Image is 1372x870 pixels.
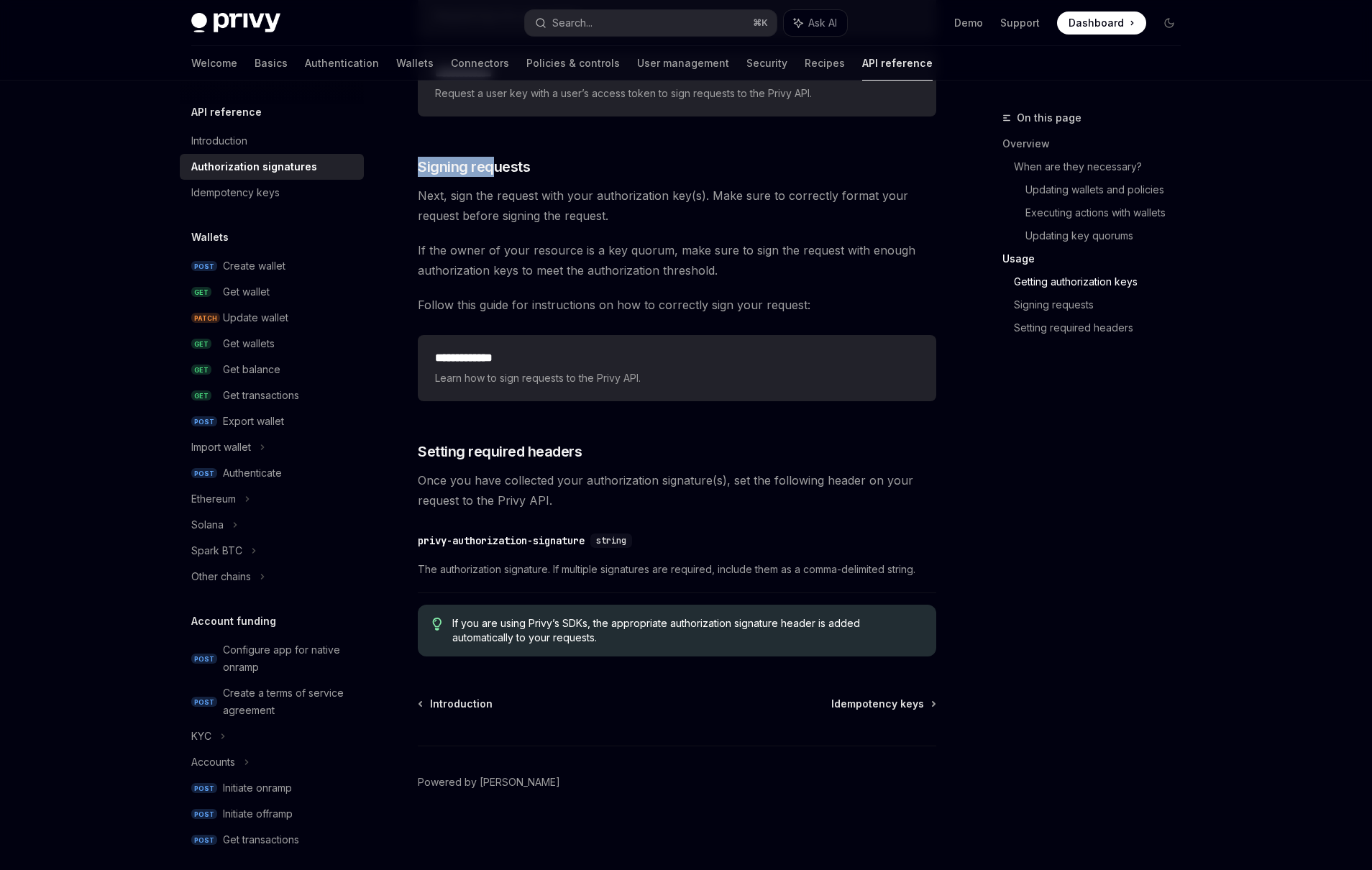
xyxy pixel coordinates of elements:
a: Idempotency keys [831,697,935,711]
span: PATCH [191,313,220,324]
a: Getting authorization keys [1014,270,1192,293]
a: POSTConfigure app for native onramp [180,637,364,680]
div: Initiate offramp [223,805,293,823]
a: Overview [1002,132,1192,155]
span: Learn how to sign requests to the Privy API. [435,370,919,387]
a: GETGet balance [180,357,364,383]
div: Create wallet [223,257,285,275]
a: Introduction [180,128,364,154]
div: Introduction [191,132,247,150]
a: Demo [954,16,983,30]
a: POSTAuthenticate [180,460,364,486]
div: Idempotency keys [191,184,280,201]
span: POST [191,697,217,708]
div: Configure app for native onramp [223,641,355,676]
a: POSTExport wallet [180,408,364,434]
a: POSTInitiate onramp [180,775,364,801]
div: Import wallet [191,439,251,456]
a: POSTCreate wallet [180,253,364,279]
a: POSTGet transactions [180,827,364,853]
h5: API reference [191,104,262,121]
span: Ask AI [808,16,837,30]
div: Get transactions [223,831,299,848]
a: Dashboard [1057,12,1146,35]
a: GETGet wallet [180,279,364,305]
a: Welcome [191,46,237,81]
div: Authorization signatures [191,158,317,175]
a: Support [1000,16,1040,30]
span: Follow this guide for instructions on how to correctly sign your request: [418,295,936,315]
span: ⌘ K [753,17,768,29]
div: Get wallets [223,335,275,352]
span: GET [191,339,211,349]
a: Policies & controls [526,46,620,81]
div: Solana [191,516,224,534]
span: string [596,535,626,546]
div: Ethereum [191,490,236,508]
span: GET [191,287,211,298]
div: privy-authorization-signature [418,534,585,548]
span: If you are using Privy’s SDKs, the appropriate authorization signature header is added automatica... [452,616,922,645]
a: POSTCreate a terms of service agreement [180,680,364,723]
span: Introduction [430,697,493,711]
span: Next, sign the request with your authorization key(s). Make sure to correctly format your request... [418,186,936,226]
a: PATCHUpdate wallet [180,305,364,331]
span: If the owner of your resource is a key quorum, make sure to sign the request with enough authoriz... [418,240,936,280]
div: Other chains [191,568,251,585]
a: GETGet wallets [180,331,364,357]
div: Spark BTC [191,542,242,559]
a: API reference [862,46,933,81]
span: Setting required headers [418,441,582,462]
div: Update wallet [223,309,288,326]
span: Idempotency keys [831,697,924,711]
button: Toggle dark mode [1158,12,1181,35]
span: POST [191,835,217,846]
span: Dashboard [1069,16,1124,30]
a: Authorization signatures [180,154,364,180]
div: Search... [552,14,593,32]
span: GET [191,365,211,375]
div: Initiate onramp [223,779,292,797]
a: Authentication [305,46,379,81]
button: Ask AI [784,10,847,36]
a: When are they necessary? [1014,155,1192,178]
span: Signing requests [418,157,530,177]
div: Accounts [191,754,235,771]
span: POST [191,783,217,794]
span: The authorization signature. If multiple signatures are required, include them as a comma-delimit... [418,561,936,578]
a: **** **** ***Learn how to sign requests to the Privy API. [418,335,936,401]
div: Get transactions [223,387,299,404]
a: Usage [1002,247,1192,270]
h5: Account funding [191,613,276,630]
a: Idempotency keys [180,180,364,206]
div: Get balance [223,361,280,378]
a: Security [746,46,787,81]
span: POST [191,416,217,427]
div: Get wallet [223,283,270,301]
img: dark logo [191,13,280,33]
a: Recipes [805,46,845,81]
a: Updating wallets and policies [1025,178,1192,201]
span: GET [191,390,211,401]
span: On this page [1017,109,1081,127]
a: GETGet transactions [180,383,364,408]
span: POST [191,468,217,479]
a: POSTInitiate offramp [180,801,364,827]
span: POST [191,654,217,664]
a: User management [637,46,729,81]
span: POST [191,809,217,820]
div: Export wallet [223,413,284,430]
a: Introduction [419,697,493,711]
h5: Wallets [191,229,229,246]
span: Request a user key with a user’s access token to sign requests to the Privy API. [435,85,919,102]
a: Basics [255,46,288,81]
span: POST [191,261,217,272]
a: Powered by [PERSON_NAME] [418,775,560,789]
a: Signing requests [1014,293,1192,316]
span: Once you have collected your authorization signature(s), set the following header on your request... [418,470,936,510]
a: Wallets [396,46,434,81]
svg: Tip [432,618,442,631]
a: Connectors [451,46,509,81]
div: KYC [191,728,211,745]
a: **** **** ***Request a user key with a user’s access token to sign requests to the Privy API. [418,50,936,116]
